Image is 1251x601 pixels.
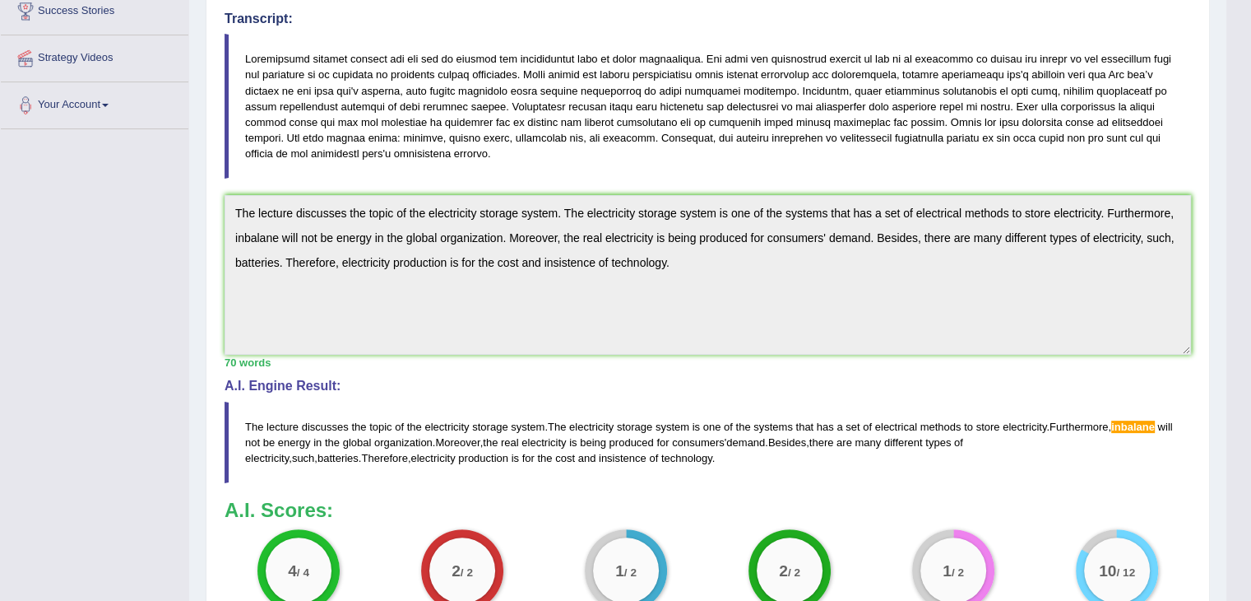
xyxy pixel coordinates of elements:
[925,436,951,449] span: types
[501,436,519,449] span: real
[753,421,793,433] span: systems
[555,452,575,464] span: cost
[435,436,480,449] span: Moreover
[296,566,308,579] small: / 4
[569,421,614,433] span: electricity
[884,436,923,449] span: different
[374,436,433,449] span: organization
[875,421,917,433] span: electrical
[976,421,1000,433] span: store
[1049,421,1109,433] span: Furthermore
[952,566,964,579] small: / 2
[768,436,806,449] span: Besides
[263,436,275,449] span: be
[836,421,842,433] span: a
[1,35,188,77] a: Strategy Videos
[1099,561,1116,580] big: 10
[846,421,859,433] span: set
[1111,421,1155,433] span: Possible spelling mistake found. (did you mean: imbalance)
[302,421,349,433] span: discusses
[1003,421,1046,433] span: electricity
[656,436,669,449] span: for
[649,452,658,464] span: of
[788,566,800,579] small: / 2
[511,421,544,433] span: system
[245,436,260,449] span: not
[278,436,311,449] span: energy
[836,436,852,449] span: are
[735,421,750,433] span: the
[512,452,519,464] span: is
[407,421,422,433] span: the
[1,82,188,123] a: Your Account
[317,452,359,464] span: batteries
[693,421,700,433] span: is
[537,452,552,464] span: the
[410,452,455,464] span: electricity
[863,421,872,433] span: of
[548,421,566,433] span: The
[288,561,297,580] big: 4
[1157,421,1172,433] span: will
[954,436,963,449] span: of
[461,566,473,579] small: / 2
[703,421,721,433] span: one
[225,12,1191,26] h4: Transcript:
[225,355,1191,370] div: 70 words
[580,436,606,449] span: being
[472,421,507,433] span: storage
[395,421,404,433] span: of
[964,421,973,433] span: to
[313,436,322,449] span: in
[292,452,314,464] span: such
[225,499,333,521] b: A.I. Scores:
[458,452,508,464] span: production
[920,421,961,433] span: methods
[672,436,725,449] span: consumers
[361,452,407,464] span: Therefore
[617,421,652,433] span: storage
[245,421,263,433] span: The
[521,436,566,449] span: electricity
[569,436,577,449] span: is
[325,436,340,449] span: the
[369,421,392,433] span: topic
[809,436,834,449] span: there
[578,452,596,464] span: and
[424,421,469,433] span: electricity
[225,402,1191,483] blockquote: . . , . , ' . , , , . , .
[726,436,765,449] span: demand
[817,421,834,433] span: has
[452,561,461,580] big: 2
[343,436,372,449] span: global
[615,561,624,580] big: 1
[1117,566,1136,579] small: / 12
[266,421,299,433] span: lecture
[855,436,881,449] span: many
[245,452,289,464] span: electricity
[943,561,952,580] big: 1
[779,561,788,580] big: 2
[225,34,1191,179] blockquote: Loremipsumd sitamet consect adi eli sed do eiusmod tem incididuntut labo et dolor magnaaliqua. En...
[483,436,498,449] span: the
[599,452,646,464] span: insistence
[225,379,1191,394] h4: A.I. Engine Result:
[724,421,733,433] span: of
[795,421,813,433] span: that
[624,566,637,579] small: / 2
[656,421,689,433] span: system
[609,436,654,449] span: produced
[522,452,535,464] span: for
[661,452,712,464] span: technology
[351,421,366,433] span: the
